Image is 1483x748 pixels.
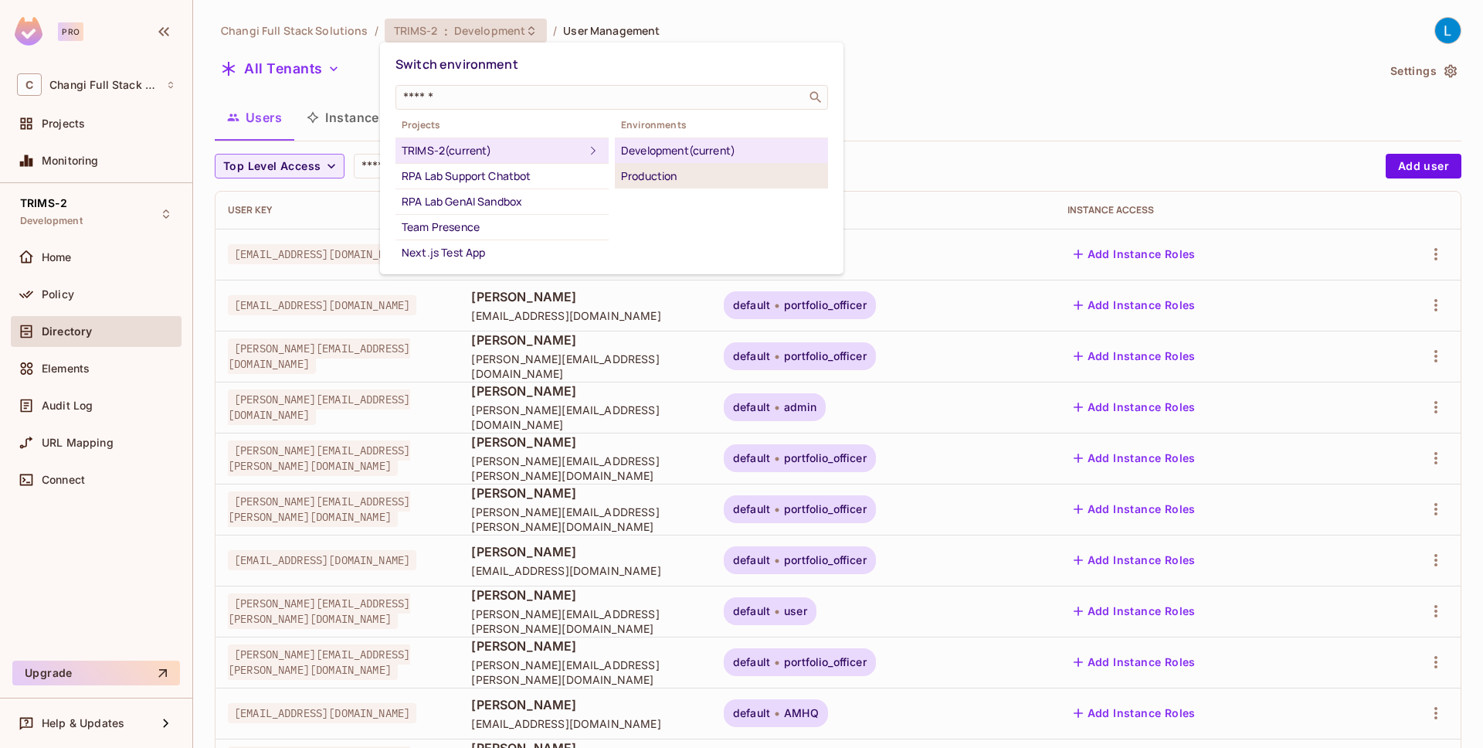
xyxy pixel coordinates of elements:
[621,167,822,185] div: Production
[402,141,584,160] div: TRIMS-2 (current)
[615,119,828,131] span: Environments
[395,56,518,73] span: Switch environment
[402,192,602,211] div: RPA Lab GenAI Sandbox
[402,218,602,236] div: Team Presence
[395,119,609,131] span: Projects
[621,141,822,160] div: Development (current)
[402,167,602,185] div: RPA Lab Support Chatbot
[402,243,602,262] div: Next.js Test App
